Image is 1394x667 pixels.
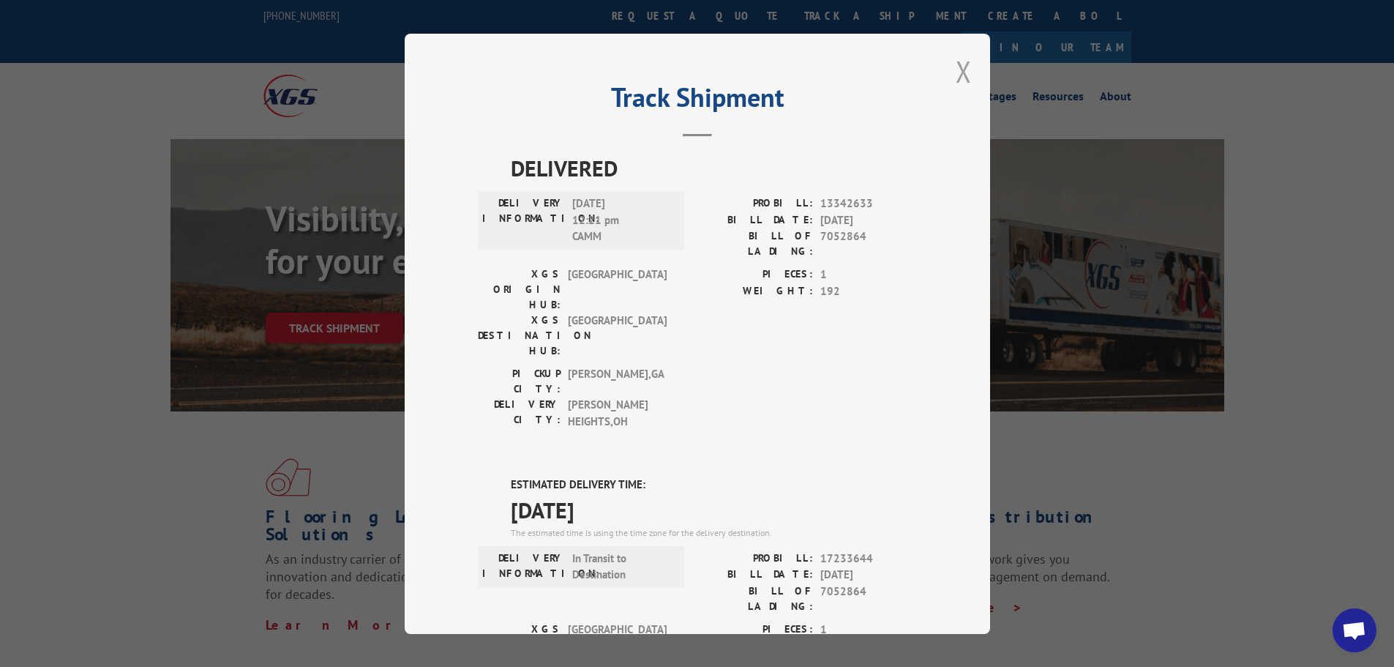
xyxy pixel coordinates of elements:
label: PROBILL: [697,195,813,212]
label: DELIVERY CITY: [478,397,561,430]
h2: Track Shipment [478,87,917,115]
span: In Transit to Destination [572,550,671,583]
span: [PERSON_NAME] , GA [568,366,667,397]
span: [GEOGRAPHIC_DATA] [568,621,667,667]
label: DELIVERY INFORMATION: [482,550,565,583]
span: 17233644 [820,550,917,567]
span: 1 [820,621,917,638]
span: [DATE] [820,567,917,584]
label: PROBILL: [697,550,813,567]
label: BILL OF LADING: [697,228,813,259]
span: [DATE] [820,212,917,228]
span: [GEOGRAPHIC_DATA] [568,267,667,313]
label: WEIGHT: [697,283,813,299]
div: Open chat [1333,608,1376,652]
button: Close modal [956,52,972,91]
label: DELIVERY INFORMATION: [482,195,565,245]
span: 1 [820,267,917,283]
span: [DATE] 12:21 pm CAMM [572,195,671,245]
label: XGS DESTINATION HUB: [478,313,561,359]
label: PIECES: [697,621,813,638]
label: BILL DATE: [697,567,813,584]
label: XGS ORIGIN HUB: [478,621,561,667]
span: 13342633 [820,195,917,212]
label: BILL DATE: [697,212,813,228]
span: DELIVERED [511,152,917,185]
span: 7052864 [820,228,917,259]
span: [PERSON_NAME] HEIGHTS , OH [568,397,667,430]
label: BILL OF LADING: [697,583,813,614]
span: [GEOGRAPHIC_DATA] [568,313,667,359]
span: 192 [820,283,917,299]
span: [DATE] [511,493,917,526]
div: The estimated time is using the time zone for the delivery destination. [511,526,917,539]
label: XGS ORIGIN HUB: [478,267,561,313]
label: PICKUP CITY: [478,366,561,397]
span: 7052864 [820,583,917,614]
label: PIECES: [697,267,813,283]
label: ESTIMATED DELIVERY TIME: [511,477,917,493]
